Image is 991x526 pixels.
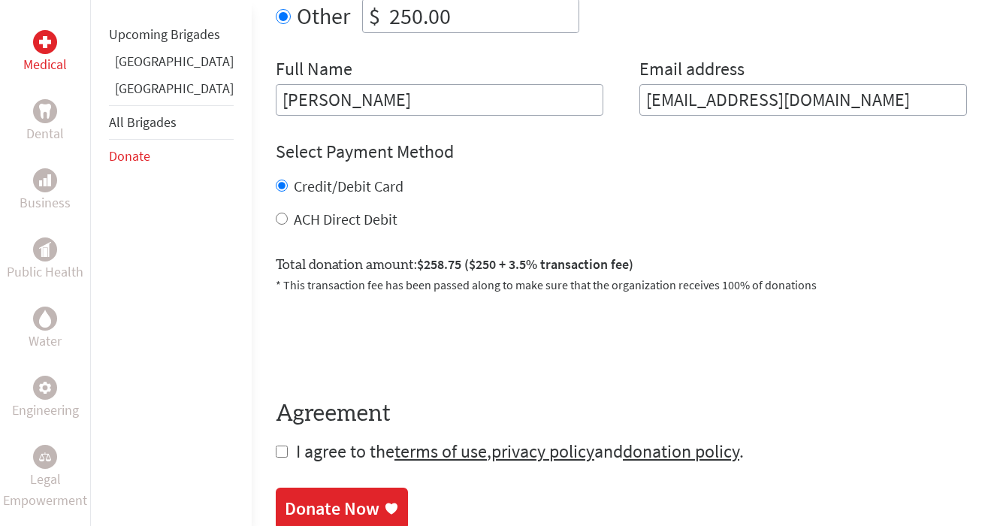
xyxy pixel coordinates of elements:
li: Upcoming Brigades [109,18,234,51]
a: donation policy [623,440,739,463]
div: Public Health [33,237,57,261]
label: Credit/Debit Card [294,177,403,195]
div: Donate Now [285,497,379,521]
label: Full Name [276,57,352,84]
img: Public Health [39,242,51,257]
a: Upcoming Brigades [109,26,220,43]
label: ACH Direct Debit [294,210,397,228]
p: Engineering [12,400,79,421]
p: Medical [23,54,67,75]
a: Public HealthPublic Health [7,237,83,283]
li: All Brigades [109,105,234,140]
a: DentalDental [26,99,64,144]
p: Legal Empowerment [3,469,87,511]
img: Engineering [39,382,51,394]
a: privacy policy [491,440,594,463]
div: Business [33,168,57,192]
a: terms of use [394,440,487,463]
div: Water [33,307,57,331]
div: Legal Empowerment [33,445,57,469]
img: Water [39,310,51,327]
div: Engineering [33,376,57,400]
p: Public Health [7,261,83,283]
h4: Agreement [276,401,967,428]
span: I agree to the , and . [296,440,744,463]
a: MedicalMedical [23,30,67,75]
a: [GEOGRAPHIC_DATA] [115,80,234,97]
a: Donate [109,147,150,165]
label: Email address [639,57,745,84]
img: Dental [39,104,51,118]
a: WaterWater [29,307,62,352]
div: Dental [33,99,57,123]
a: BusinessBusiness [20,168,71,213]
label: Total donation amount: [276,254,633,276]
input: Your Email [639,84,967,116]
a: All Brigades [109,113,177,131]
p: Water [29,331,62,352]
a: EngineeringEngineering [12,376,79,421]
img: Legal Empowerment [39,452,51,461]
img: Medical [39,36,51,48]
a: Legal EmpowermentLegal Empowerment [3,445,87,511]
p: Business [20,192,71,213]
li: Guatemala [109,78,234,105]
p: Dental [26,123,64,144]
h4: Select Payment Method [276,140,967,164]
li: Ghana [109,51,234,78]
p: * This transaction fee has been passed along to make sure that the organization receives 100% of ... [276,276,967,294]
li: Donate [109,140,234,173]
span: $258.75 ($250 + 3.5% transaction fee) [417,255,633,273]
div: Medical [33,30,57,54]
iframe: reCAPTCHA [276,312,504,370]
a: [GEOGRAPHIC_DATA] [115,53,234,70]
input: Enter Full Name [276,84,603,116]
img: Business [39,174,51,186]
